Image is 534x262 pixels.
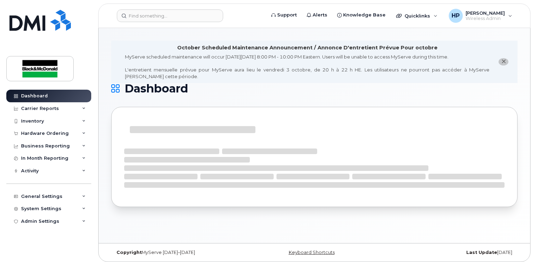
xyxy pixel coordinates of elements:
div: [DATE] [382,250,518,255]
button: close notification [499,58,508,65]
strong: Last Update [466,250,497,255]
div: MyServe [DATE]–[DATE] [111,250,247,255]
a: Keyboard Shortcuts [289,250,335,255]
span: Dashboard [125,83,188,94]
div: October Scheduled Maintenance Announcement / Annonce D'entretient Prévue Pour octobre [177,44,438,51]
strong: Copyright [116,250,142,255]
div: MyServe scheduled maintenance will occur [DATE][DATE] 8:00 PM - 10:00 PM Eastern. Users will be u... [125,54,489,80]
